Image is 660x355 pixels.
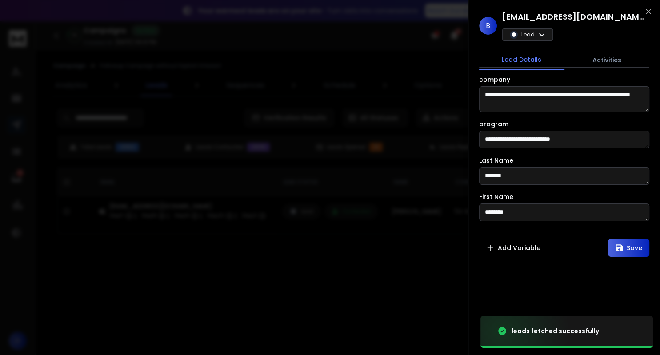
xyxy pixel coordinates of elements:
label: company [479,76,510,83]
label: First Name [479,194,513,200]
label: program [479,121,508,127]
span: B [479,17,497,35]
button: Add Variable [479,239,548,257]
label: Last Name [479,157,513,164]
button: Save [608,239,649,257]
button: Activities [564,50,650,70]
h1: [EMAIL_ADDRESS][DOMAIN_NAME] [502,11,644,23]
button: Lead Details [479,50,564,70]
p: Lead [521,31,535,38]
